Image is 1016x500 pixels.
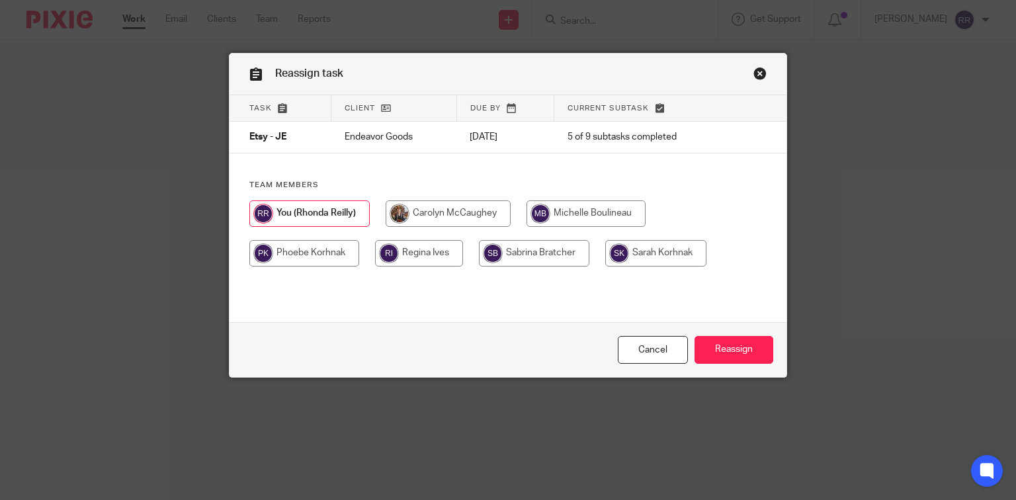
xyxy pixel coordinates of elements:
[753,67,767,85] a: Close this dialog window
[568,104,649,112] span: Current subtask
[345,104,375,112] span: Client
[249,180,767,190] h4: Team members
[470,130,540,144] p: [DATE]
[554,122,734,153] td: 5 of 9 subtasks completed
[695,336,773,364] input: Reassign
[249,104,272,112] span: Task
[618,336,688,364] a: Close this dialog window
[275,68,343,79] span: Reassign task
[470,104,501,112] span: Due by
[345,130,444,144] p: Endeavor Goods
[249,133,286,142] span: Etsy - JE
